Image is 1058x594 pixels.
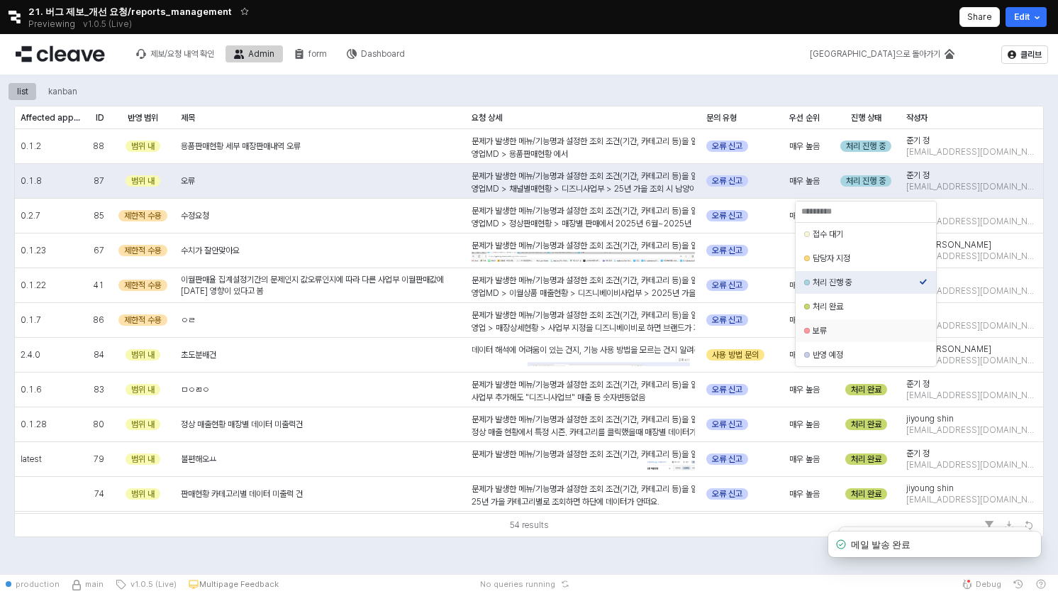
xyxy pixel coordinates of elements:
button: Releases and History [75,14,140,34]
div: 제보/요청 내역 확인 [150,49,214,59]
h4: 메일 발송 완료 [851,537,911,551]
span: 불편해오ㅛ [181,453,216,465]
span: 오류 신고 [712,245,742,256]
span: 제한적 수용 [124,210,162,221]
p: Share [967,11,992,23]
span: main [85,578,104,590]
span: 처리 완료 [851,488,881,500]
span: 준기 정 [906,448,930,459]
span: 매우 낮음 [789,349,820,361]
span: 재환 [PERSON_NAME] [906,239,991,251]
span: 21. 버그 제보_개선 요청/reports_management [28,4,232,18]
span: 86 [93,314,104,326]
button: History [1007,574,1030,594]
div: kanban [40,83,86,100]
div: 제보/요청 내역 확인 [128,45,223,62]
div: Table toolbar [15,513,1043,537]
span: 오류 신고 [712,141,742,152]
button: Share app [959,7,1000,27]
span: 범위 내 [131,349,155,361]
span: 매우 높음 [789,419,820,430]
span: 오류 신고 [712,314,742,326]
div: 처리 진행 중 [813,277,919,288]
span: 0.1.22 [21,280,46,291]
span: 매우 높음 [789,453,820,465]
span: 작성자 [906,112,928,123]
span: 영업MD > 채널별매현황 > 디즈니사업부 > 25년 가을 조회 시 남양이마트 아가방2 매장 2중으로 출고가 잡히고 있음. [472,184,849,194]
span: 0.1.6 [21,384,42,395]
span: 매우 높음 [789,280,820,291]
span: 범위 내 [131,453,155,465]
div: 보류 [813,325,919,336]
span: 수정요청 [181,210,209,221]
span: 매우 높음 [789,175,820,187]
button: Help [1030,574,1052,594]
span: jiyoung shin [906,483,954,494]
div: 접수 대기 [813,229,919,240]
button: Reset app state [558,580,572,588]
span: jiyoung shin [906,413,954,424]
span: [EMAIL_ADDRESS][DOMAIN_NAME] [906,181,1036,192]
span: 오류 신고 [712,419,742,430]
span: ㅇㄹ [181,314,195,326]
span: v1.0.5 (Live) [126,578,177,590]
div: 문제가 발생한 메뉴/기능명과 설정한 조회 조건(기간, 카테고리 등)을 알려주세요. 구체적으로 어떤 수치나 현상이 잘못되었고, 왜 오류라고 생각하시는지 설명해주세요. 올바른 결... [472,309,695,590]
span: 87 [94,175,104,187]
div: form [286,45,335,62]
span: 오류 신고 [712,210,742,221]
div: Dashboard [338,45,413,62]
div: kanban [48,83,77,100]
div: Dashboard [361,49,405,59]
span: 처리 진행 중 [846,141,886,152]
span: 0.1.2 [21,141,41,152]
span: Debug [976,578,1001,590]
span: Previewing [28,17,75,31]
span: 정상 매출현황 매장별 데이터 미출력건 [181,419,303,430]
span: 오류 신고 [712,280,742,291]
button: Add app to favorites [238,4,252,18]
div: 담당자 지정 [813,253,919,264]
span: latest [21,453,42,465]
span: 준기 정 [906,135,930,146]
span: [EMAIL_ADDRESS][DOMAIN_NAME] [906,459,1036,471]
div: success [834,537,848,551]
span: 오류 신고 [712,175,742,187]
span: 수치가 잘안맞아요 [181,245,240,256]
span: ㅁㅇㄻㅇ [181,384,209,395]
div: Previewing v1.0.5 (Live) [28,14,140,34]
span: 0.2.7 [21,210,40,221]
span: 반영 범위 [128,112,158,123]
span: 매우 높음 [789,384,820,395]
span: 오류 신고 [712,488,742,500]
span: 84 [94,349,104,361]
p: 클리브 [1020,49,1042,60]
span: 오류 신고 [712,384,742,395]
span: 영업MD > 용품판매현황 에서 [472,149,568,159]
div: 데이터 해석에 어려움이 있는 건지, 기능 사용 방법을 모르는 건지 알려주세요. 어떤 결과를 얻기 위해 어떤 방법들을 시도해보셨나요? 최종적으로 어떤 결과를 얻고 싶으신가요? ... [472,343,695,534]
span: No queries running [480,578,555,590]
span: 우선 순위 [789,112,820,123]
p: v1.0.5 (Live) [83,18,132,30]
button: Download [1001,517,1018,534]
span: 처리 완료 [851,384,881,395]
span: 80 [93,419,104,430]
button: Source Control [65,574,109,594]
span: 매우 높음 [789,488,820,500]
span: 영업MD > 정상판매현황 > 매장별 판매에서 2025년 6월~2025년 10월, 가을 소계 카테고리 조회 시 대표적으로 "2025년 수량 판매율(누적)" 등이 [472,219,953,229]
span: 이월판매율 집계설정기간의 문제인지 값오류인지에 따라 다른 사업부 이월판매값에 [DATE] 영향이 있다고 봄 [181,274,460,297]
span: 준기 정 [906,378,930,390]
span: 0.1.8 [21,175,42,187]
div: Admin [225,45,283,62]
span: 재환 [PERSON_NAME] [906,343,991,355]
img: Gq5KwwAAAAZJREFUAwDX3Vs2HkVdKwAAAABJRU5ErkJggg== [647,461,871,570]
p: 사업부 추가해도 "디즈니사업브" 매출 등 숫자변동없음 [472,391,695,404]
span: 83 [94,384,104,395]
span: [EMAIL_ADDRESS][DOMAIN_NAME] [906,494,1036,505]
div: Notifications (F8) [811,534,1058,594]
span: 제한적 수용 [124,245,162,256]
div: list [9,83,37,100]
span: 88 [93,141,104,152]
button: Refresh [1020,517,1037,534]
p: 정상 매출 현황에서 특정 시즌, 카테고리를 클릭했을때 매장별 데이터가 떠야 하는데 데이터 출력이 안됩니다. [472,426,695,439]
span: [EMAIL_ADDRESS][DOMAIN_NAME] [906,216,1036,227]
